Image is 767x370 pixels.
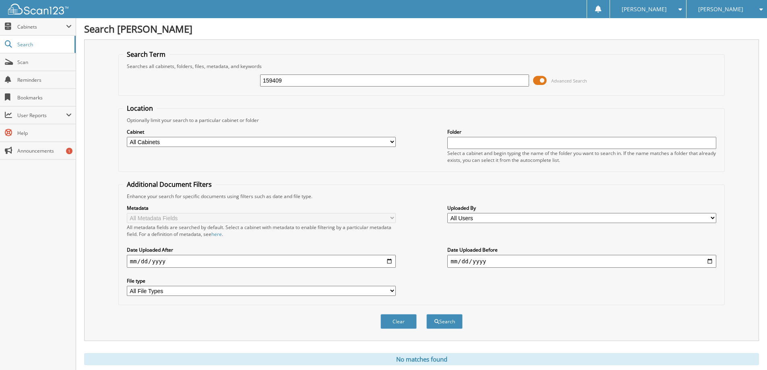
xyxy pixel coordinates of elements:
[447,255,716,268] input: end
[17,76,72,83] span: Reminders
[123,50,170,59] legend: Search Term
[123,180,216,189] legend: Additional Document Filters
[127,224,396,238] div: All metadata fields are searched by default. Select a cabinet with metadata to enable filtering b...
[17,94,72,101] span: Bookmarks
[426,314,463,329] button: Search
[211,231,222,238] a: here
[447,128,716,135] label: Folder
[66,148,72,154] div: 1
[447,150,716,163] div: Select a cabinet and begin typing the name of the folder you want to search in. If the name match...
[123,104,157,113] legend: Location
[622,7,667,12] span: [PERSON_NAME]
[127,205,396,211] label: Metadata
[8,4,68,14] img: scan123-logo-white.svg
[698,7,743,12] span: [PERSON_NAME]
[84,22,759,35] h1: Search [PERSON_NAME]
[17,59,72,66] span: Scan
[127,255,396,268] input: start
[123,117,720,124] div: Optionally limit your search to a particular cabinet or folder
[17,147,72,154] span: Announcements
[380,314,417,329] button: Clear
[447,246,716,253] label: Date Uploaded Before
[84,353,759,365] div: No matches found
[551,78,587,84] span: Advanced Search
[447,205,716,211] label: Uploaded By
[17,23,66,30] span: Cabinets
[123,63,720,70] div: Searches all cabinets, folders, files, metadata, and keywords
[127,277,396,284] label: File type
[17,130,72,136] span: Help
[123,193,720,200] div: Enhance your search for specific documents using filters such as date and file type.
[17,41,70,48] span: Search
[127,246,396,253] label: Date Uploaded After
[17,112,66,119] span: User Reports
[127,128,396,135] label: Cabinet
